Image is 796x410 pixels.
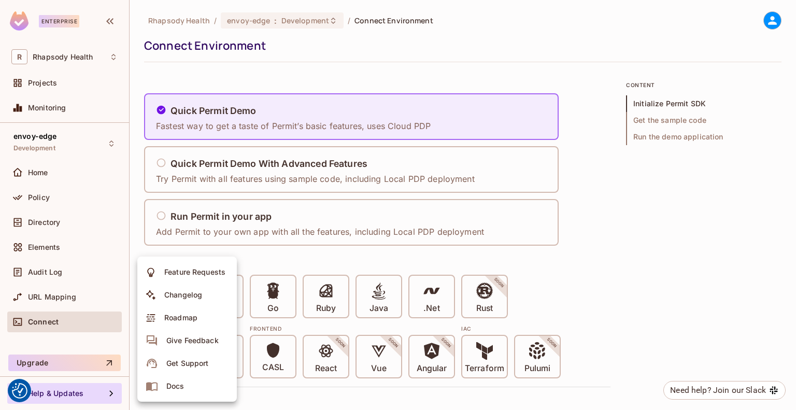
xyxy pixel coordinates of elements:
[166,335,219,346] div: Give Feedback
[12,383,27,399] img: Revisit consent button
[164,290,202,300] div: Changelog
[12,383,27,399] button: Consent Preferences
[670,384,766,397] div: Need help? Join our Slack
[164,267,225,277] div: Feature Requests
[166,381,184,391] div: Docs
[166,358,208,369] div: Get Support
[164,313,197,323] div: Roadmap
